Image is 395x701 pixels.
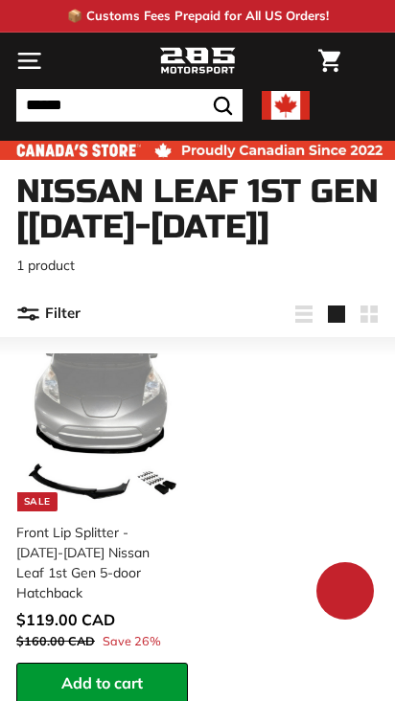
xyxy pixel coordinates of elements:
span: Save 26% [103,632,161,650]
a: Sale Front Lip Splitter - [DATE]-[DATE] Nissan Leaf 1st Gen 5-door Hatchback Save 26% [16,347,188,663]
button: Filter [16,291,81,337]
span: $119.00 CAD [16,610,115,629]
div: Front Lip Splitter - [DATE]-[DATE] Nissan Leaf 1st Gen 5-door Hatchback [16,523,176,603]
span: $160.00 CAD [16,633,95,648]
span: Add to cart [61,673,143,692]
inbox-online-store-chat: Shopify online store chat [311,562,380,624]
input: Search [16,89,243,122]
p: 1 product [16,256,379,276]
p: 📦 Customs Fees Prepaid for All US Orders! [67,7,329,26]
h1: Nissan Leaf 1st Gen [[DATE]-[DATE]] [16,174,379,246]
img: Logo_285_Motorsport_areodynamics_components [159,45,236,78]
div: Sale [17,492,58,511]
a: Cart [309,34,350,88]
